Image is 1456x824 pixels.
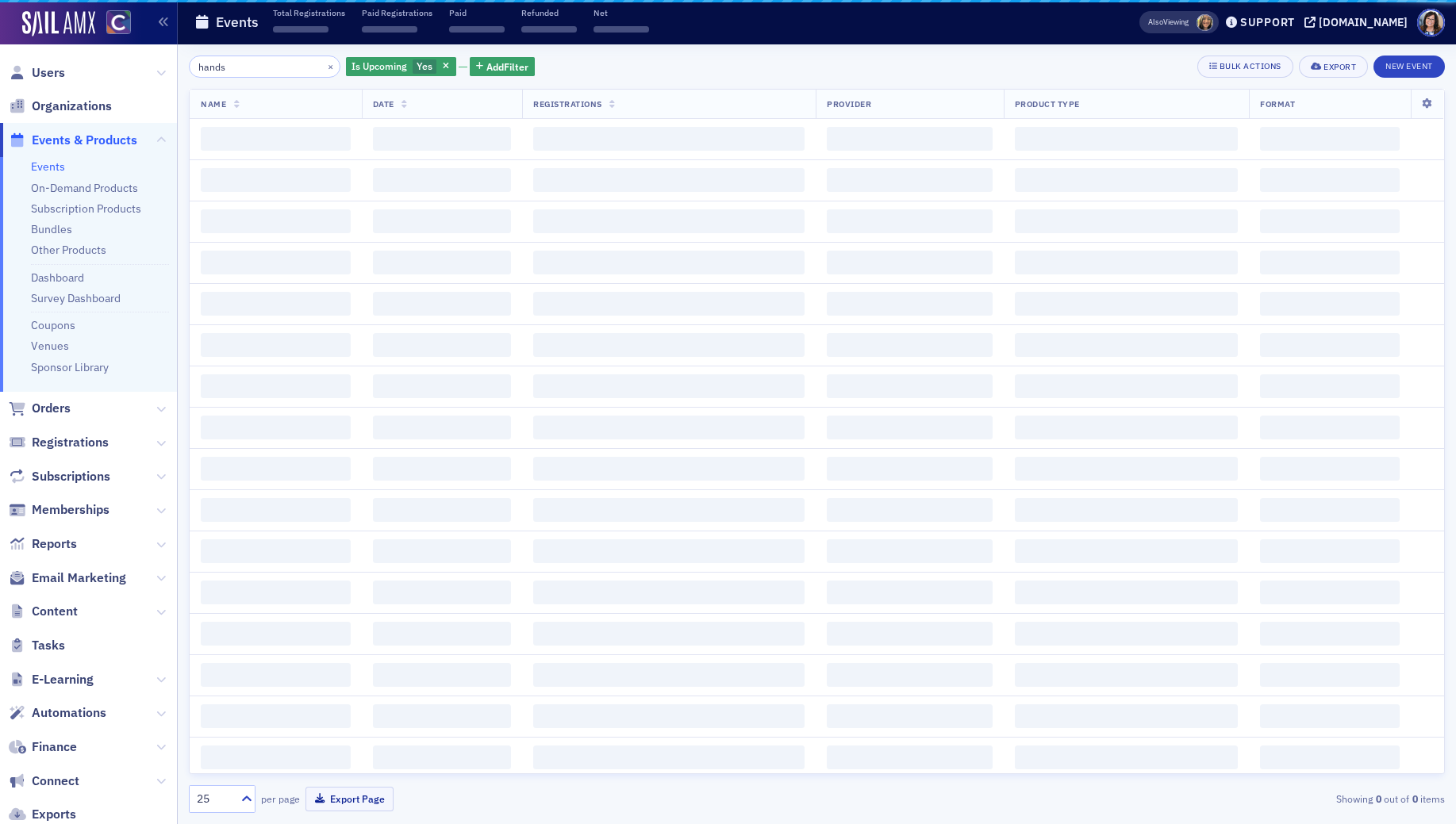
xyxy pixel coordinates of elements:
p: Paid Registrations [362,7,432,18]
span: ‌ [1260,663,1400,687]
a: Venues [31,339,69,353]
span: ‌ [533,333,805,357]
span: ‌ [362,26,417,33]
span: ‌ [827,457,992,481]
a: Survey Dashboard [31,291,121,305]
span: Registrations [533,98,602,109]
span: ‌ [1015,374,1239,398]
a: Automations [9,704,106,722]
span: ‌ [201,251,351,274]
span: Email Marketing [32,569,126,587]
p: Refunded [521,7,577,18]
span: ‌ [201,374,351,398]
div: Support [1240,15,1295,29]
span: ‌ [373,745,512,769]
span: ‌ [521,26,577,33]
span: ‌ [201,457,351,481]
span: ‌ [373,539,512,563]
a: Connect [9,772,79,790]
span: ‌ [533,622,805,646]
span: Content [32,603,78,620]
span: ‌ [1015,704,1239,728]
span: Events & Products [32,132,137,149]
span: Yes [417,59,432,72]
span: ‌ [201,539,351,563]
h1: Events [216,13,259,32]
span: ‌ [373,251,512,274]
span: ‌ [533,127,805,151]
span: ‌ [1015,209,1239,233]
span: Add Filter [486,59,528,74]
span: E-Learning [32,671,94,688]
span: ‌ [827,416,992,439]
span: ‌ [1260,498,1400,522]
span: ‌ [827,663,992,687]
span: ‌ [1015,622,1239,646]
a: Users [9,64,65,82]
span: Tasks [32,637,65,654]
p: Paid [449,7,505,18]
a: View Homepage [95,10,131,37]
span: ‌ [533,457,805,481]
span: ‌ [1015,292,1239,316]
span: ‌ [373,457,512,481]
div: Also [1148,17,1163,27]
span: ‌ [1260,292,1400,316]
span: ‌ [201,745,351,769]
span: ‌ [827,581,992,604]
button: Bulk Actions [1197,56,1293,78]
span: ‌ [1015,251,1239,274]
span: ‌ [373,704,512,728]
span: ‌ [1015,745,1239,769]
span: ‌ [1015,416,1239,439]
span: ‌ [373,333,512,357]
span: Date [373,98,394,109]
button: New Event [1373,56,1445,78]
span: Product Type [1015,98,1080,109]
span: ‌ [373,127,512,151]
div: Bulk Actions [1220,62,1281,71]
span: ‌ [373,498,512,522]
span: Finance [32,738,77,756]
span: Organizations [32,98,112,115]
div: [DOMAIN_NAME] [1319,15,1408,29]
span: ‌ [533,292,805,316]
span: ‌ [533,581,805,604]
span: ‌ [201,704,351,728]
a: Exports [9,806,76,823]
span: ‌ [273,26,328,33]
span: Lauren Standiford [1197,14,1213,31]
span: ‌ [1015,168,1239,192]
span: ‌ [1260,704,1400,728]
span: ‌ [1260,416,1400,439]
a: Subscription Products [31,201,141,216]
div: Export [1323,63,1356,71]
a: New Event [1373,58,1445,72]
a: Sponsor Library [31,360,109,374]
input: Search… [189,56,340,78]
span: ‌ [827,292,992,316]
span: ‌ [1015,498,1239,522]
p: Net [594,7,649,18]
button: Export Page [305,787,394,811]
span: Format [1260,98,1295,109]
span: ‌ [533,209,805,233]
span: ‌ [827,622,992,646]
a: Content [9,603,78,620]
span: ‌ [373,374,512,398]
a: E-Learning [9,671,94,688]
span: Orders [32,400,71,417]
span: ‌ [201,416,351,439]
span: ‌ [1260,374,1400,398]
span: ‌ [201,168,351,192]
a: Email Marketing [9,569,126,587]
span: ‌ [1015,539,1239,563]
a: Dashboard [31,270,84,285]
span: Provider [827,98,871,109]
button: × [324,59,338,73]
span: ‌ [533,704,805,728]
a: Coupons [31,318,75,332]
span: ‌ [1260,539,1400,563]
span: ‌ [533,539,805,563]
span: Reports [32,535,77,553]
